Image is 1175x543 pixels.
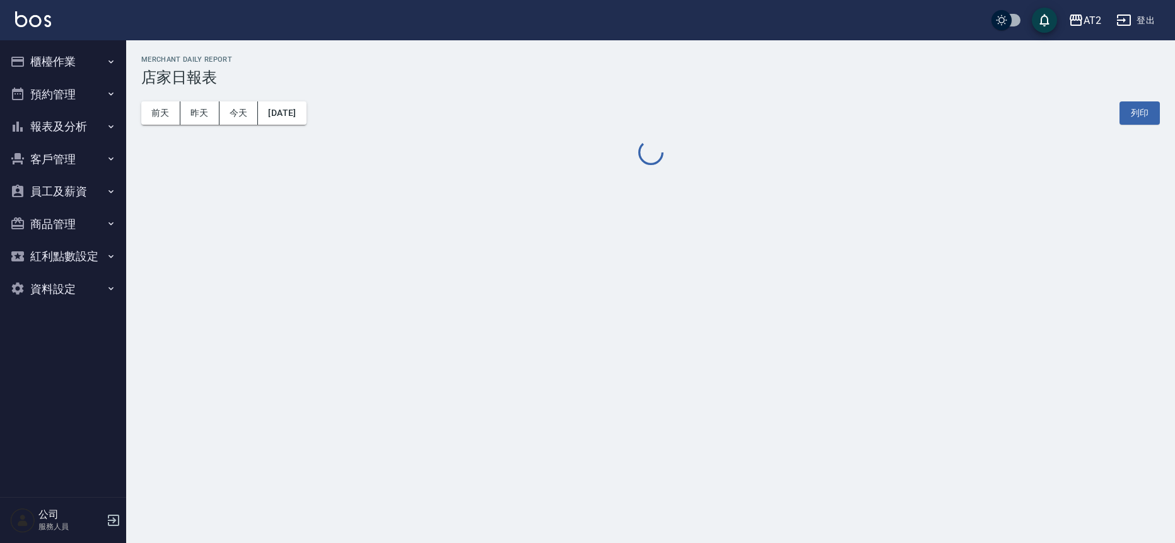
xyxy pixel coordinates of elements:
[219,101,259,125] button: 今天
[10,508,35,533] img: Person
[180,101,219,125] button: 昨天
[141,69,1160,86] h3: 店家日報表
[5,273,121,306] button: 資料設定
[1032,8,1057,33] button: save
[141,55,1160,64] h2: Merchant Daily Report
[5,143,121,176] button: 客戶管理
[1119,101,1160,125] button: 列印
[141,101,180,125] button: 前天
[38,508,103,521] h5: 公司
[258,101,306,125] button: [DATE]
[5,175,121,208] button: 員工及薪資
[38,521,103,532] p: 服務人員
[15,11,51,27] img: Logo
[5,208,121,241] button: 商品管理
[1111,9,1160,32] button: 登出
[5,240,121,273] button: 紅利點數設定
[5,78,121,111] button: 預約管理
[5,45,121,78] button: 櫃檯作業
[5,110,121,143] button: 報表及分析
[1063,8,1106,33] button: AT2
[1084,13,1101,28] div: AT2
